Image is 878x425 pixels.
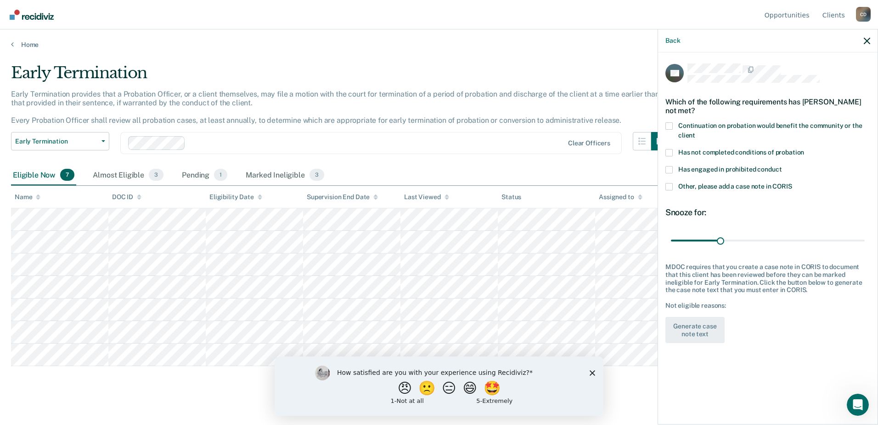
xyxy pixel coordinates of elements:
[275,356,603,416] iframe: Survey by Kim from Recidiviz
[310,169,324,181] span: 3
[501,193,521,201] div: Status
[665,90,870,122] div: Which of the following requirements has [PERSON_NAME] not met?
[214,169,227,181] span: 1
[209,193,262,201] div: Eligibility Date
[244,165,326,185] div: Marked Ineligible
[180,165,229,185] div: Pending
[599,193,642,201] div: Assigned to
[665,302,870,310] div: Not eligible reasons:
[665,207,870,218] div: Snooze for:
[91,165,165,185] div: Almost Eligible
[60,169,74,181] span: 7
[678,166,782,173] span: Has engaged in prohibited conduct
[665,263,870,294] div: MDOC requires that you create a case note in CORIS to document that this client has been reviewed...
[10,10,54,20] img: Recidiviz
[307,193,378,201] div: Supervision End Date
[112,193,141,201] div: DOC ID
[856,7,871,22] button: Profile dropdown button
[665,37,680,45] button: Back
[404,193,449,201] div: Last Viewed
[568,139,610,147] div: Clear officers
[11,63,670,90] div: Early Termination
[678,122,862,139] span: Continuation on probation would benefit the community or the client
[678,149,804,156] span: Has not completed conditions of probation
[11,165,76,185] div: Eligible Now
[847,394,869,416] iframe: Intercom live chat
[856,7,871,22] div: C D
[15,138,98,145] span: Early Termination
[665,317,725,344] button: Generate case note text
[15,193,40,201] div: Name
[149,169,163,181] span: 3
[678,183,792,190] span: Other, please add a case note in CORIS
[11,90,659,125] p: Early Termination provides that a Probation Officer, or a client themselves, may file a motion wi...
[11,40,867,49] a: Home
